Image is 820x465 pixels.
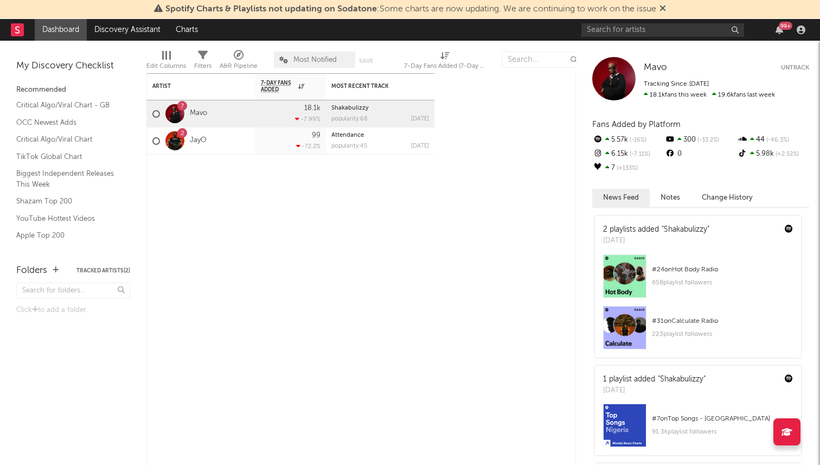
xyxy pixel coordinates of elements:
a: #24onHot Body Radio658playlist followers [595,254,801,306]
a: #31onCalculate Radio223playlist followers [595,306,801,358]
a: Discovery Assistant [87,19,168,41]
div: 5.98k [737,147,809,161]
div: 5.57k [592,133,664,147]
div: 658 playlist followers [652,276,793,289]
button: Save [359,58,373,64]
div: 2 playlists added [603,224,709,235]
div: A&R Pipeline [220,60,258,73]
span: -7.11 % [628,151,650,157]
div: -72.2 % [296,143,321,150]
input: Search... [502,52,583,68]
a: Biggest Independent Releases This Week [16,168,119,190]
div: 18.1k [304,105,321,112]
a: OCC Newest Adds [16,117,119,129]
button: News Feed [592,189,650,207]
div: 99 [312,132,321,139]
div: # 31 on Calculate Radio [652,315,793,328]
div: 223 playlist followers [652,328,793,341]
div: A&R Pipeline [220,46,258,78]
div: 7 [592,161,664,175]
div: 7-Day Fans Added (7-Day Fans Added) [404,60,485,73]
a: JayO [190,136,207,145]
span: -33.2 % [696,137,719,143]
span: Most Notified [293,56,337,63]
a: Charts [168,19,206,41]
div: Edit Columns [146,60,186,73]
div: 91.3k playlist followers [652,425,793,438]
div: Artist [152,83,234,90]
a: Shakabulizzy [331,105,369,111]
div: [DATE] [411,143,429,149]
div: 1 playlist added [603,374,706,385]
a: YouTube Hottest Videos [16,213,119,225]
button: Change History [691,189,764,207]
div: Edit Columns [146,46,186,78]
div: Folders [16,264,47,277]
span: -16 % [628,137,646,143]
a: Critical Algo/Viral Chart [16,133,119,145]
input: Search for folders... [16,283,130,298]
a: Mavo [644,62,667,73]
span: : Some charts are now updating. We are continuing to work on the issue [165,5,656,14]
div: My Discovery Checklist [16,60,130,73]
button: Notes [650,189,691,207]
button: 99+ [776,26,783,34]
a: Attendance [331,132,364,138]
span: 7-Day Fans Added [261,80,296,93]
span: 19.6k fans last week [644,92,775,98]
a: Dashboard [35,19,87,41]
div: 6.15k [592,147,664,161]
span: 18.1k fans this week [644,92,707,98]
div: Filters [194,46,212,78]
div: Attendance [331,132,429,138]
a: TikTok Global Chart [16,151,119,163]
span: +133 % [615,165,638,171]
span: Mavo [644,63,667,72]
a: Mavo [190,109,207,118]
a: "Shakabulizzy" [662,226,709,233]
div: [DATE] [411,116,429,122]
div: Filters [194,60,212,73]
div: -7.99 % [295,116,321,123]
input: Search for artists [581,23,744,37]
a: Critical Algo/Viral Chart - GB [16,99,119,111]
div: 7-Day Fans Added (7-Day Fans Added) [404,46,485,78]
span: Spotify Charts & Playlists not updating on Sodatone [165,5,377,14]
button: Untrack [781,62,809,73]
div: [DATE] [603,385,706,396]
button: Tracked Artists(2) [76,268,130,273]
a: Shazam Top 200 [16,195,119,207]
div: [DATE] [603,235,709,246]
div: Click to add a folder. [16,304,130,317]
div: popularity: 68 [331,116,368,122]
a: "Shakabulizzy" [658,375,706,383]
div: 0 [664,147,736,161]
span: Tracking Since: [DATE] [644,81,709,87]
div: Shakabulizzy [331,105,429,111]
div: popularity: 45 [331,143,367,149]
span: Fans Added by Platform [592,120,681,129]
div: # 7 on Top Songs - [GEOGRAPHIC_DATA] [652,412,793,425]
span: -46.3 % [765,137,789,143]
div: Most Recent Track [331,83,413,90]
div: # 24 on Hot Body Radio [652,263,793,276]
div: Recommended [16,84,130,97]
div: 44 [737,133,809,147]
span: +2.52 % [774,151,799,157]
a: Apple Top 200 [16,230,119,241]
div: 99 + [779,22,792,30]
div: 300 [664,133,736,147]
span: Dismiss [659,5,666,14]
a: #7onTop Songs - [GEOGRAPHIC_DATA]91.3kplaylist followers [595,404,801,455]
